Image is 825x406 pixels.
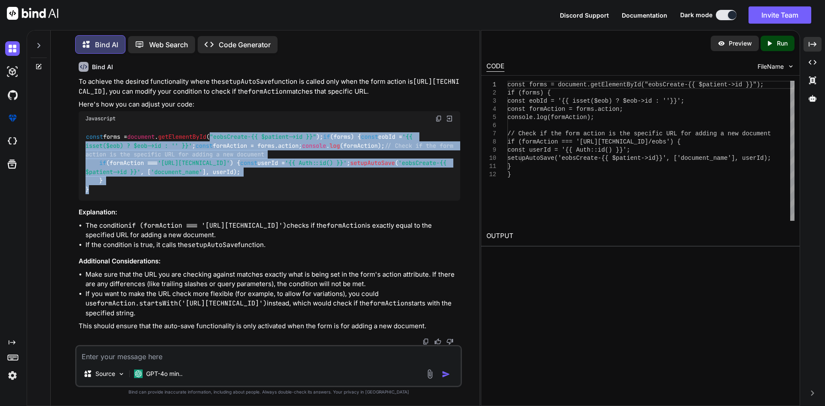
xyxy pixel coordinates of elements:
[158,159,230,167] span: '[URL][TECHNICAL_ID]'
[128,221,287,230] code: if (formAction === '[URL][TECHNICAL_ID]')
[158,133,206,141] span: getElementById
[79,321,460,331] p: This should ensure that the auto-save functionality is only activated when the form is for adding...
[655,155,771,162] span: }}', ['document_name'], userId);
[350,159,395,167] span: setupAutoSave
[507,114,594,121] span: console.log(formAction);
[425,369,435,379] img: attachment
[507,155,655,162] span: setupAutoSave('eobsCreate-{{ $patient->id
[5,88,20,102] img: githubDark
[5,64,20,79] img: darkAi-studio
[86,240,460,250] li: If the condition is true, it calls the function.
[75,389,462,395] p: Bind can provide inaccurate information, including about people. Always double-check its answers....
[240,159,257,167] span: const
[127,133,155,141] span: document
[486,138,496,146] div: 8
[507,106,623,113] span: const formAction = forms.action;
[486,171,496,179] div: 12
[86,132,457,194] code: forms = . ( ); (forms) { eobId = ; formAction = forms. ; . (formAction); (formAction === ) { user...
[729,39,752,48] p: Preview
[486,146,496,154] div: 9
[435,115,442,122] img: copy
[323,133,330,141] span: if
[302,142,326,150] span: console
[486,154,496,162] div: 10
[248,87,287,96] code: formAction
[486,89,496,97] div: 2
[175,142,192,150] span: ' }}'
[442,370,450,379] img: icon
[446,338,453,345] img: dislike
[285,159,347,167] span: '{{ Auth::id() }}'
[481,226,800,246] h2: OUTPUT
[95,40,118,50] p: Bind AI
[673,130,771,137] span: L for adding a new document
[787,63,794,70] img: chevron down
[92,63,113,71] h6: Bind AI
[86,133,416,150] span: '{{ isset($eob) ? $eob->id : '
[7,7,58,20] img: Bind AI
[221,77,272,86] code: setupAutoSave
[507,163,511,170] span: }
[486,97,496,105] div: 3
[5,368,20,383] img: settings
[149,40,188,50] p: Web Search
[5,41,20,56] img: darkChat
[622,12,667,19] span: Documentation
[86,270,460,289] li: Make sure that the URL you are checking against matches exactly what is being set in the form's a...
[86,133,103,141] span: const
[507,89,551,96] span: if (forms) {
[97,299,267,308] code: formAction.startsWith('[URL][TECHNICAL_ID]')
[434,338,441,345] img: like
[622,11,667,20] button: Documentation
[5,134,20,149] img: cloudideIcon
[196,142,213,150] span: const
[718,40,725,47] img: preview
[79,256,460,266] h3: Additional Considerations:
[486,113,496,122] div: 5
[146,369,183,378] p: GPT-4o min..
[507,138,648,145] span: if (formAction === '[URL][TECHNICAL_ID]
[507,81,688,88] span: const forms = document.getElementById("eobsCreate-
[99,159,106,167] span: if
[688,81,764,88] span: {{ $patient->id }}");
[118,370,125,378] img: Pick Models
[486,81,496,89] div: 1
[648,138,681,145] span: /eobs') {
[79,77,459,96] code: [URL][TECHNICAL_ID]
[86,289,460,318] li: If you want to make the URL check more flexible (for example, to allow for variations), you could...
[95,369,115,378] p: Source
[278,142,299,150] span: action
[486,162,496,171] div: 11
[219,40,271,50] p: Code Generator
[507,98,670,104] span: const eobId = '{{ isset($eob) ? $eob->id : ''
[560,12,609,19] span: Discord Support
[188,241,238,249] code: setupAutoSave
[134,369,143,378] img: GPT-4o mini
[777,39,788,48] p: Run
[670,98,684,104] span: }}';
[330,142,340,150] span: log
[86,115,116,122] span: Javascript
[210,133,316,141] span: "eobsCreate-{{ $patient->id }}"
[327,221,365,230] code: formAction
[370,299,408,308] code: formAction
[486,122,496,130] div: 6
[5,111,20,125] img: premium
[361,133,378,141] span: const
[486,130,496,138] div: 7
[79,77,460,96] p: To achieve the desired functionality where the function is called only when the form action is , ...
[422,338,429,345] img: copy
[86,142,457,158] span: // Check if the form action is the specific URL for adding a new document
[79,208,460,217] h3: Explanation:
[446,115,453,122] img: Open in Browser
[680,11,712,19] span: Dark mode
[486,61,504,72] div: CODE
[151,168,202,176] span: 'document_name'
[86,221,460,240] li: The condition checks if the is exactly equal to the specified URL for adding a new document.
[560,11,609,20] button: Discord Support
[507,171,511,178] span: }
[758,62,784,71] span: FileName
[749,6,811,24] button: Invite Team
[507,147,630,153] span: const userId = '{{ Auth::id() }}';
[79,100,460,110] p: Here's how you can adjust your code:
